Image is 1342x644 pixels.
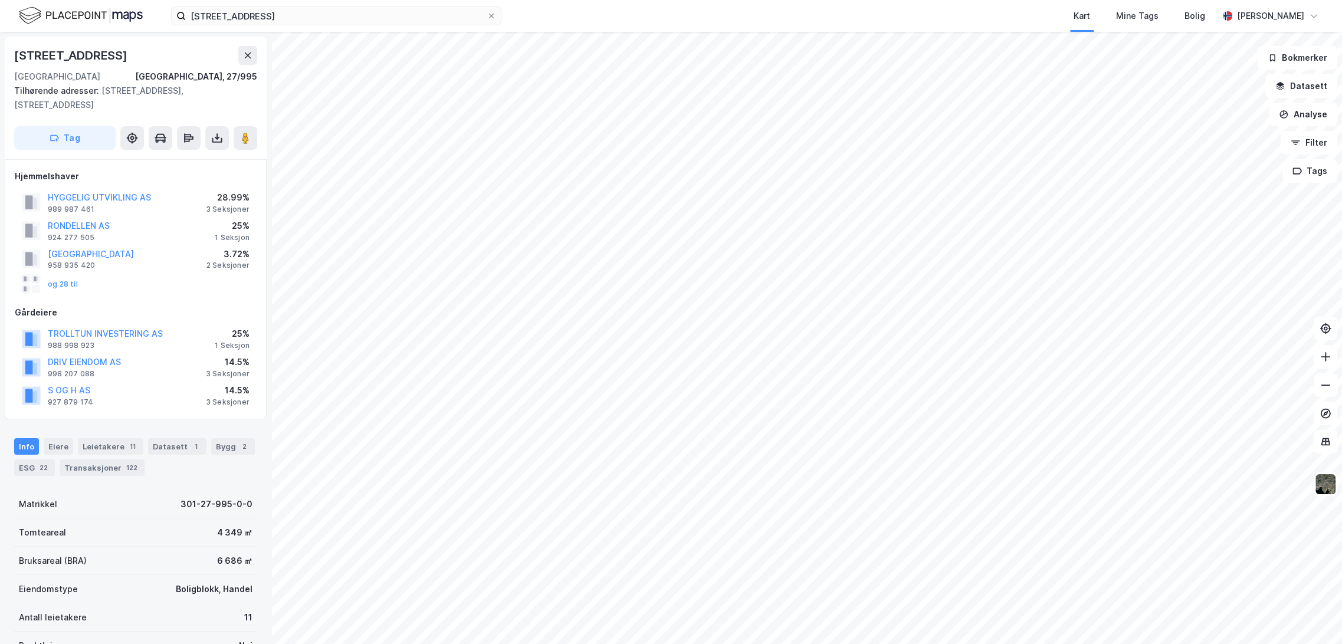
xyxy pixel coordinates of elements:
div: 3 Seksjoner [206,397,250,407]
div: 122 [124,462,140,474]
div: Antall leietakere [19,610,87,625]
div: [GEOGRAPHIC_DATA], 27/995 [135,70,257,84]
div: 11 [127,441,139,452]
button: Filter [1281,131,1337,155]
div: 14.5% [206,355,250,369]
div: 11 [244,610,252,625]
div: Kontrollprogram for chat [1283,587,1342,644]
div: Info [14,438,39,455]
input: Søk på adresse, matrikkel, gårdeiere, leietakere eller personer [186,7,487,25]
button: Tags [1282,159,1337,183]
div: Kart [1074,9,1090,23]
div: Hjemmelshaver [15,169,257,183]
div: 1 Seksjon [215,233,250,242]
div: Matrikkel [19,497,57,511]
iframe: Chat Widget [1283,587,1342,644]
button: Analyse [1269,103,1337,126]
img: 9k= [1314,473,1337,495]
button: Datasett [1265,74,1337,98]
div: 6 686 ㎡ [217,554,252,568]
div: Gårdeiere [15,305,257,320]
div: [STREET_ADDRESS] [14,46,130,65]
div: [STREET_ADDRESS], [STREET_ADDRESS] [14,84,248,112]
div: Bruksareal (BRA) [19,554,87,568]
div: 3.72% [206,247,250,261]
div: 14.5% [206,383,250,397]
div: 1 [190,441,202,452]
img: logo.f888ab2527a4732fd821a326f86c7f29.svg [19,5,143,26]
div: [GEOGRAPHIC_DATA] [14,70,100,84]
div: Eiere [44,438,73,455]
div: 924 277 505 [48,233,94,242]
div: 22 [37,462,50,474]
div: [PERSON_NAME] [1237,9,1304,23]
div: 1 Seksjon [215,341,250,350]
div: Bygg [211,438,255,455]
div: 301-27-995-0-0 [181,497,252,511]
span: Tilhørende adresser: [14,86,101,96]
div: 988 998 923 [48,341,94,350]
div: 927 879 174 [48,397,93,407]
div: 3 Seksjoner [206,205,250,214]
div: Bolig [1184,9,1205,23]
div: Datasett [148,438,206,455]
div: 25% [215,327,250,341]
div: 4 349 ㎡ [217,525,252,540]
div: 998 207 088 [48,369,94,379]
div: Transaksjoner [60,459,145,476]
div: Boligblokk, Handel [176,582,252,596]
div: Mine Tags [1116,9,1159,23]
div: 2 [238,441,250,452]
button: Tag [14,126,116,150]
button: Bokmerker [1258,46,1337,70]
div: 989 987 461 [48,205,94,214]
div: 2 Seksjoner [206,261,250,270]
div: 25% [215,219,250,233]
div: Eiendomstype [19,582,78,596]
div: ESG [14,459,55,476]
div: Leietakere [78,438,143,455]
div: 3 Seksjoner [206,369,250,379]
div: 28.99% [206,190,250,205]
div: Tomteareal [19,525,66,540]
div: 958 935 420 [48,261,95,270]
